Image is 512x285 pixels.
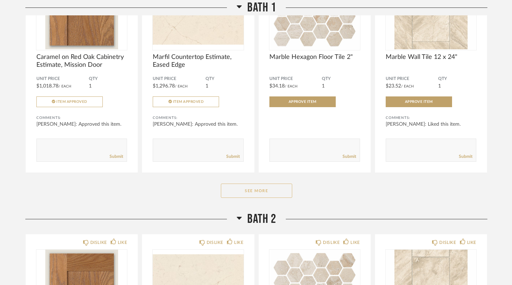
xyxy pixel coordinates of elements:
[153,53,243,69] span: Marfil Countertop Estimate, Eased Edge
[467,239,476,246] div: LIKE
[386,121,476,128] div: [PERSON_NAME]: Liked this item.
[269,84,285,89] span: $34.18
[118,239,127,246] div: LIKE
[36,84,59,89] span: $1,018.78
[226,154,240,160] a: Submit
[269,76,322,82] span: Unit Price
[459,154,472,160] a: Submit
[269,53,360,61] span: Marble Hexagon Floor Tile 2"
[153,84,175,89] span: $1,296.78
[322,84,325,89] span: 1
[401,85,414,88] span: / Each
[323,239,340,246] div: DISLIKE
[439,239,456,246] div: DISLIKE
[322,76,360,82] span: QTY
[153,96,219,107] button: Item Approved
[153,114,243,121] div: Comments:
[36,76,89,82] span: Unit Price
[234,239,243,246] div: LIKE
[206,84,208,89] span: 1
[405,100,433,104] span: Approve Item
[173,100,204,104] span: Item Approved
[386,114,476,121] div: Comments:
[59,85,71,88] span: / Each
[247,211,276,227] span: Bath 2
[36,114,127,121] div: Comments:
[90,239,107,246] div: DISLIKE
[438,76,476,82] span: QTY
[153,76,205,82] span: Unit Price
[89,84,92,89] span: 1
[269,96,336,107] button: Approve Item
[386,84,401,89] span: $23.52
[343,154,356,160] a: Submit
[386,53,476,61] span: Marble Wall Tile 12 x 24"
[221,184,292,198] button: See More
[56,100,87,104] span: Item Approved
[285,85,298,88] span: / Each
[36,53,127,69] span: Caramel on Red Oak Cabinetry Estimate, Mission Door
[289,100,316,104] span: Approve Item
[350,239,360,246] div: LIKE
[153,121,243,128] div: [PERSON_NAME]: Approved this item.
[386,76,438,82] span: Unit Price
[36,121,127,128] div: [PERSON_NAME]: Approved this item.
[175,85,188,88] span: / Each
[36,96,103,107] button: Item Approved
[110,154,123,160] a: Submit
[386,96,452,107] button: Approve Item
[207,239,223,246] div: DISLIKE
[438,84,441,89] span: 1
[89,76,127,82] span: QTY
[206,76,244,82] span: QTY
